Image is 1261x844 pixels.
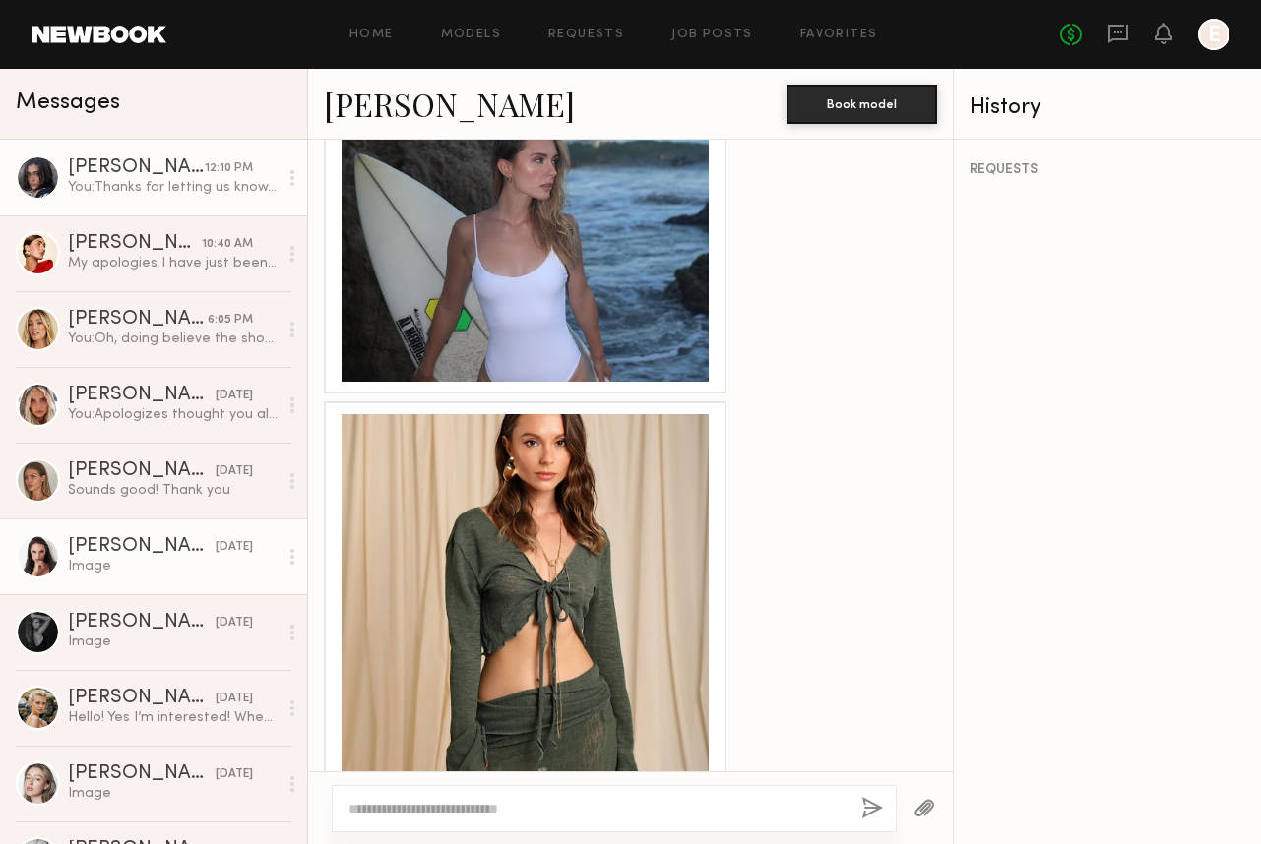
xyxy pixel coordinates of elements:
div: [PERSON_NAME] [68,234,202,254]
a: Favorites [800,29,878,41]
button: Book model [787,85,937,124]
a: Requests [548,29,624,41]
span: Messages [16,91,120,114]
div: [PERSON_NAME] [68,310,208,330]
div: [PERSON_NAME] [68,764,216,784]
div: You: Apologizes thought you already had the information. It's [DATE] AM. [68,405,278,424]
div: REQUESTS [970,163,1245,177]
div: [PERSON_NAME] [68,461,216,481]
div: 10:40 AM [202,235,253,254]
div: [PERSON_NAME] [68,689,216,708]
div: Sounds good! Thank you [68,481,278,500]
div: Image [68,557,278,575]
a: [PERSON_NAME] [324,83,575,125]
div: 12:10 PM [205,159,253,178]
div: Image [68,633,278,651]
div: [PERSON_NAME] [68,158,205,178]
a: Job Posts [671,29,753,41]
div: [PERSON_NAME] [68,613,216,633]
div: [DATE] [216,614,253,633]
div: Hello! Yes I’m interested! When is the photoshoot? I will be traveling for the next few weeks, so... [68,708,278,727]
div: [DATE] [216,765,253,784]
div: Image [68,784,278,803]
a: Models [441,29,501,41]
div: [DATE] [216,538,253,557]
div: 6:05 PM [208,311,253,330]
div: [DATE] [216,690,253,708]
a: E [1198,19,1229,50]
div: You: Thanks for letting us know. We'll make a final talent select by [DATE] AM. Keep you posted. [68,178,278,197]
div: [PERSON_NAME] [68,386,216,405]
div: [DATE] [216,387,253,405]
div: [DATE] [216,462,253,481]
div: My apologies I have just been back to back chasing my tail with work ! I have full availability [... [68,254,278,272]
div: History [970,96,1245,119]
a: Home [349,29,394,41]
a: Book model [787,94,937,111]
div: [PERSON_NAME] [68,537,216,557]
div: You: Oh, doing believe the shoot date was shared earlier. It's [DATE] in the AM. [68,330,278,348]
